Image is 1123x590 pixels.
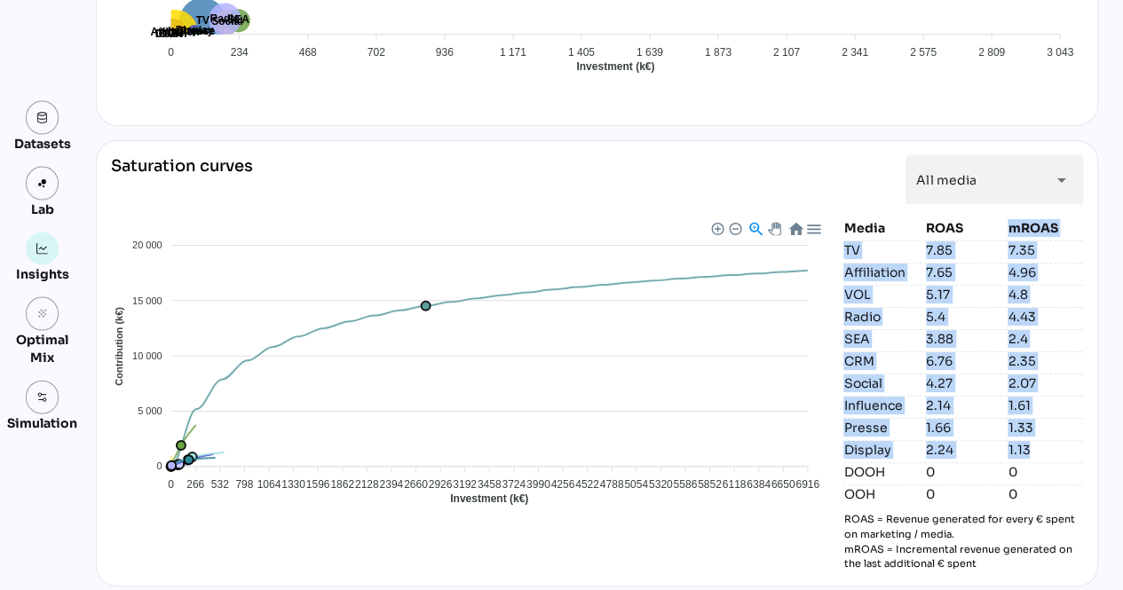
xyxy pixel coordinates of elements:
[257,478,281,491] tspan: 1064
[114,307,124,386] text: Contribution (k€)
[926,286,1001,303] div: 5.17
[1008,308,1083,326] div: 4.43
[673,478,697,491] tspan: 5586
[1008,419,1083,437] div: 1.33
[138,405,162,416] tspan: 5 000
[1008,463,1083,481] div: 0
[843,241,919,259] div: TV
[157,461,162,472] tspan: 0
[368,46,385,59] tspan: 702
[926,485,1001,503] div: 0
[36,112,49,124] img: data.svg
[926,374,1001,392] div: 4.27
[795,478,819,491] tspan: 6916
[502,478,526,491] tspan: 3724
[747,478,771,491] tspan: 6384
[843,264,919,281] div: Affiliation
[568,46,595,59] tspan: 1 405
[637,46,663,59] tspan: 1 639
[1047,46,1073,59] tspan: 3 043
[36,177,49,190] img: lab.svg
[132,295,162,306] tspan: 15 000
[14,135,71,153] div: Datasets
[649,478,673,491] tspan: 5320
[16,265,69,283] div: Insights
[926,419,1001,437] div: 1.66
[436,46,454,59] tspan: 936
[36,391,49,404] img: settings.svg
[710,222,723,234] div: Zoom In
[926,219,1001,237] div: ROAS
[235,478,253,491] tspan: 798
[1008,397,1083,414] div: 1.61
[1051,169,1072,191] i: arrow_drop_down
[843,352,919,370] div: CRM
[36,308,49,320] i: grain
[379,478,403,491] tspan: 2394
[1008,219,1083,237] div: mROAS
[843,441,919,459] div: Display
[747,221,763,236] div: Selection Zoom
[36,243,49,256] img: graph.svg
[404,478,428,491] tspan: 2660
[926,330,1001,348] div: 3.88
[705,46,732,59] tspan: 1 873
[843,463,919,481] div: DOOH
[916,172,977,188] span: All media
[330,478,354,491] tspan: 1862
[1008,485,1083,503] div: 0
[168,46,174,59] tspan: 0
[843,419,919,437] div: Presse
[843,308,919,326] div: Radio
[926,352,1001,370] div: 6.76
[843,485,919,503] div: OOH
[186,478,204,491] tspan: 266
[624,478,648,491] tspan: 5054
[1008,441,1083,459] div: 1.13
[23,201,62,218] div: Lab
[478,478,502,491] tspan: 3458
[787,221,803,236] div: Reset Zoom
[843,374,919,392] div: Social
[723,478,747,491] tspan: 6118
[453,478,477,491] tspan: 3192
[1008,286,1083,303] div: 4.8
[926,308,1001,326] div: 5.4
[429,478,453,491] tspan: 2926
[926,441,1001,459] div: 2.24
[551,478,575,491] tspan: 4256
[600,478,624,491] tspan: 4788
[7,331,77,366] div: Optimal Mix
[926,397,1001,414] div: 2.14
[698,478,722,491] tspan: 5852
[926,241,1001,259] div: 7.85
[157,29,162,40] tspan: 0
[500,46,526,59] tspan: 1 171
[1008,264,1083,281] div: 4.96
[211,478,229,491] tspan: 532
[1008,241,1083,259] div: 7.35
[843,219,919,237] div: Media
[111,155,253,205] div: Saturation curves
[281,478,305,491] tspan: 1330
[843,286,919,303] div: VOL
[1008,352,1083,370] div: 2.35
[306,478,330,491] tspan: 1596
[450,493,528,506] text: Investment (k€)
[299,46,317,59] tspan: 468
[843,397,919,414] div: Influence
[1008,330,1083,348] div: 2.4
[910,46,937,59] tspan: 2 575
[575,478,599,491] tspan: 4522
[805,221,820,236] div: Menu
[132,240,162,251] tspan: 20 000
[842,46,868,59] tspan: 2 341
[926,463,1001,481] div: 0
[768,223,779,233] div: Panning
[843,330,919,348] div: SEA
[576,61,654,74] text: Investment (k€)
[526,478,550,491] tspan: 3990
[773,46,800,59] tspan: 2 107
[355,478,379,491] tspan: 2128
[728,222,740,234] div: Zoom Out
